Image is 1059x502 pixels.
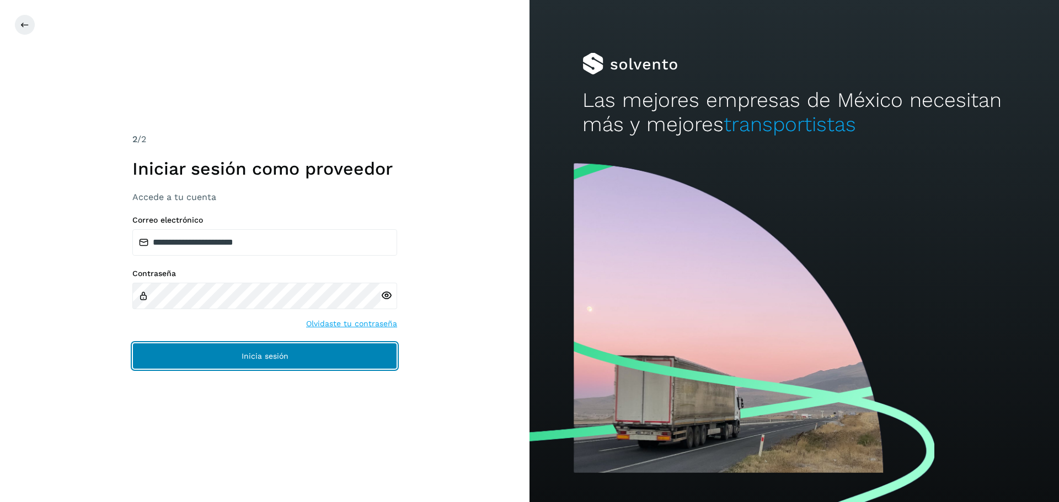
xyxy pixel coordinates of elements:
a: Olvidaste tu contraseña [306,318,397,330]
button: Inicia sesión [132,343,397,369]
h3: Accede a tu cuenta [132,192,397,202]
h1: Iniciar sesión como proveedor [132,158,397,179]
h2: Las mejores empresas de México necesitan más y mejores [582,88,1006,137]
label: Correo electrónico [132,215,397,225]
div: /2 [132,133,397,146]
span: Inicia sesión [242,352,288,360]
span: 2 [132,134,137,144]
label: Contraseña [132,269,397,278]
span: transportistas [724,112,856,136]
